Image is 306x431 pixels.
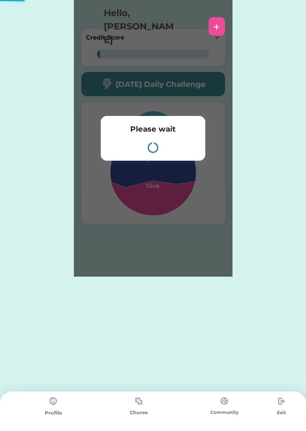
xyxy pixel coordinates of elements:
div: Profile [10,409,96,417]
div: Chores [96,409,181,416]
img: type%3Dchores%2C%20state%3Ddefault.svg [46,394,61,409]
div: Exit [267,409,296,416]
div: + [213,21,220,32]
h4: Hello, [PERSON_NAME] [104,6,178,47]
img: yH5BAEAAAAALAAAAAABAAEAAAIBRAA7 [81,18,98,35]
div: Community [182,409,267,416]
img: type%3Dchores%2C%20state%3Ddefault.svg [131,394,146,408]
img: type%3Dchores%2C%20state%3Ddefault.svg [274,394,289,409]
h5: Please wait [130,123,176,135]
img: type%3Dchores%2C%20state%3Ddefault.svg [217,394,232,408]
